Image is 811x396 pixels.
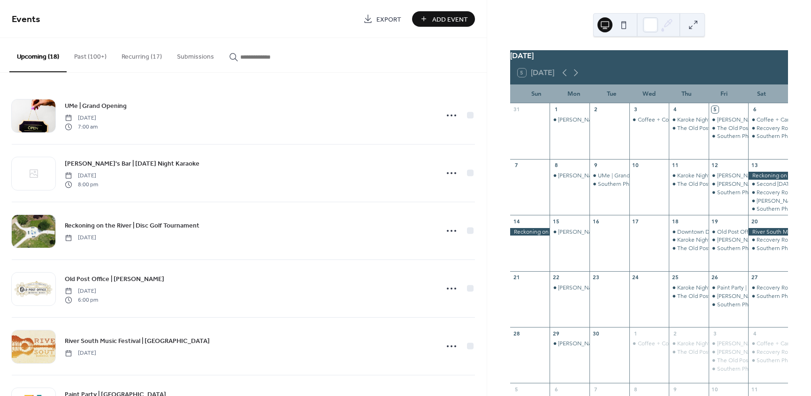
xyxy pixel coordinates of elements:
[632,218,639,225] div: 17
[668,84,705,103] div: Thu
[598,180,712,188] div: Southern Philosophy Brewing Co. Trivia Night
[558,116,647,124] div: [PERSON_NAME]'s Bar | Bike Night
[669,228,709,236] div: Downtown Development Authority Meeting
[598,172,654,180] div: UMe | Grand Opening
[629,340,669,348] div: Coffee + Conversations
[748,357,788,365] div: Southern Philosophy Brewing Co | Live Music
[748,228,788,236] div: River South Music Festival | Downtown Bainbridge
[592,106,599,113] div: 2
[12,10,40,29] span: Events
[748,236,788,244] div: Recovery Room Live Music
[709,244,749,252] div: Southern Philosophy Brewing Co | Live Music
[677,284,778,292] div: Karoke Nights @ [PERSON_NAME]'s Bar
[592,330,599,337] div: 30
[632,386,639,393] div: 8
[638,340,697,348] div: Coffee + Conversations
[412,11,475,27] a: Add Event
[748,172,788,180] div: Reckoning on the River | Disc Golf Tournament
[669,348,709,356] div: The Old Post Office | Musical Singo
[669,180,709,188] div: The Old Post Office | Musical Singo
[712,106,719,113] div: 5
[669,340,709,348] div: Karoke Nights @ Nick's Bar
[677,244,767,252] div: The Old Post Office | Musical Singo
[712,330,719,337] div: 3
[65,101,127,111] span: UMe | Grand Opening
[550,284,589,292] div: Nick's Bar | Bike Night
[751,218,758,225] div: 20
[65,336,210,346] span: River South Music Festival | [GEOGRAPHIC_DATA]
[748,244,788,252] div: Southern Philosophy Brewing Co | Live Music
[672,274,679,281] div: 25
[751,386,758,393] div: 11
[677,172,778,180] div: Karoke Nights @ [PERSON_NAME]'s Bar
[748,124,788,132] div: Recovery Room Live Music
[550,172,589,180] div: Nick's Bar | Bike Night
[630,84,668,103] div: Wed
[672,330,679,337] div: 2
[748,132,788,140] div: Southern Philosophy Brewing Co | Live Music
[712,386,719,393] div: 10
[669,124,709,132] div: The Old Post Office | Musical Singo
[376,15,401,24] span: Export
[712,274,719,281] div: 26
[748,284,788,292] div: Recovery Room Live Music
[65,158,199,169] a: [PERSON_NAME]'s Bar | [DATE] Night Karaoke
[65,220,199,231] a: Reckoning on the River | Disc Golf Tournament
[593,84,630,103] div: Tue
[748,116,788,124] div: Coffee + Cars | The Bean
[550,228,589,236] div: Nick's Bar | Bike Night
[638,116,697,124] div: Coffee + Conversations
[709,284,749,292] div: Paint Party | Firehouse Arts Center
[65,221,199,231] span: Reckoning on the River | Disc Golf Tournament
[743,84,780,103] div: Sat
[709,340,749,348] div: Ron Thomson Workshop | Firehouse Arts Center
[705,84,743,103] div: Fri
[669,172,709,180] div: Karoke Nights @ Nick's Bar
[589,180,629,188] div: Southern Philosophy Brewing Co. Trivia Night
[751,162,758,169] div: 13
[709,172,749,180] div: Bonnie Blue House | Live Music
[717,284,804,292] div: Paint Party | [GEOGRAPHIC_DATA]
[9,38,67,72] button: Upcoming (18)
[65,172,98,180] span: [DATE]
[550,116,589,124] div: Nick's Bar | Bike Night
[751,106,758,113] div: 6
[513,218,520,225] div: 14
[677,228,788,236] div: Downtown Development Authority Meeting
[677,292,767,300] div: The Old Post Office | Musical Singo
[513,274,520,281] div: 21
[592,274,599,281] div: 23
[632,330,639,337] div: 1
[67,38,114,71] button: Past (100+)
[510,228,550,236] div: Reckoning on the River | Disc Golf Tournament
[65,274,164,284] span: Old Post Office | [PERSON_NAME]
[432,15,468,24] span: Add Event
[65,122,98,131] span: 7:00 am
[677,348,767,356] div: The Old Post Office | Musical Singo
[709,180,749,188] div: Nick's Bar | Friday Night Karaoke
[513,106,520,113] div: 31
[748,205,788,213] div: Southern Philosophy Brewing Co | Live Music
[748,197,788,205] div: Bob Ross Workshop | The Firehouse Arts Center
[114,38,169,71] button: Recurring (17)
[672,218,679,225] div: 18
[592,218,599,225] div: 16
[552,274,559,281] div: 22
[712,162,719,169] div: 12
[65,100,127,111] a: UMe | Grand Opening
[65,274,164,284] a: Old Post Office | [PERSON_NAME]
[558,284,647,292] div: [PERSON_NAME]'s Bar | Bike Night
[632,106,639,113] div: 3
[65,159,199,169] span: [PERSON_NAME]'s Bar | [DATE] Night Karaoke
[677,340,778,348] div: Karoke Nights @ [PERSON_NAME]'s Bar
[669,284,709,292] div: Karoke Nights @ Nick's Bar
[65,349,96,358] span: [DATE]
[555,84,593,103] div: Mon
[709,236,749,244] div: Bonnie Blue House | Live Music
[709,348,749,356] div: Bonnie Blue House | Live Music
[558,340,647,348] div: [PERSON_NAME]'s Bar | Bike Night
[672,106,679,113] div: 4
[592,386,599,393] div: 7
[709,365,749,373] div: Southern Philosophy Brewing Co | Live Music
[558,172,647,180] div: [PERSON_NAME]'s Bar | Bike Night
